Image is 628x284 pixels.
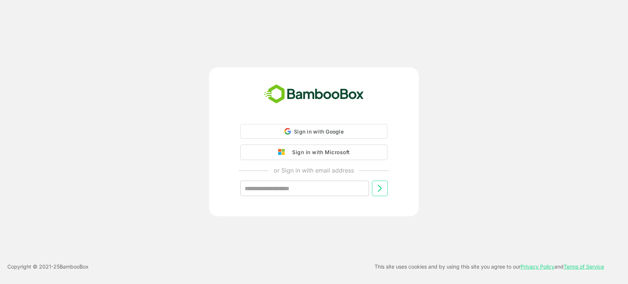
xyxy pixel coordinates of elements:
[240,124,387,139] div: Sign in with Google
[288,148,350,157] div: Sign in with Microsoft
[240,145,387,160] button: Sign in with Microsoft
[7,262,89,271] p: Copyright © 2021- 25 BambooBox
[294,128,344,135] span: Sign in with Google
[260,82,368,106] img: bamboobox
[375,262,604,271] p: This site uses cookies and by using this site you agree to our and
[278,149,288,156] img: google
[521,263,554,270] a: Privacy Policy
[274,166,354,175] p: or Sign in with email address
[564,263,604,270] a: Terms of Service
